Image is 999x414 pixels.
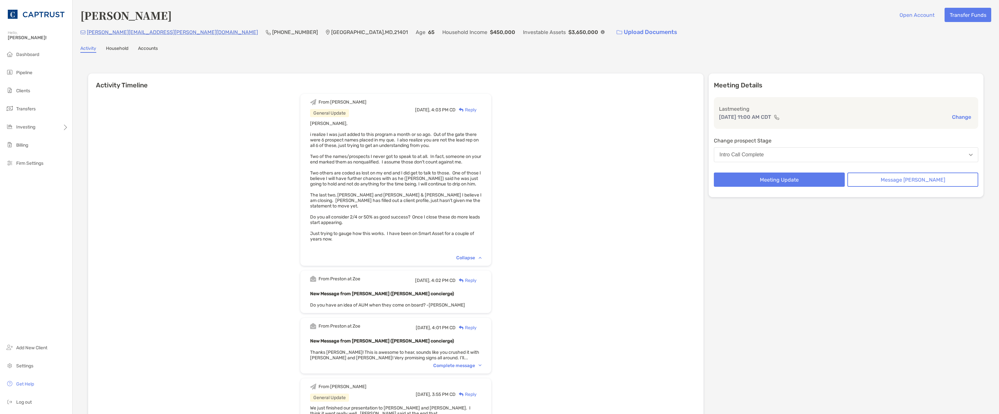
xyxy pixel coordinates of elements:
img: pipeline icon [6,68,14,76]
p: [PERSON_NAME][EMAIL_ADDRESS][PERSON_NAME][DOMAIN_NAME] [87,28,258,36]
span: [DATE], [415,278,430,283]
b: New Message from [PERSON_NAME] ([PERSON_NAME] concierge) [310,291,454,297]
img: Reply icon [459,278,464,283]
div: Reply [456,324,477,331]
span: Do you have an idea of AUM when they come on board? -[PERSON_NAME] [310,302,465,308]
img: Location Icon [326,30,330,35]
span: 4:01 PM CD [432,325,456,330]
button: Message [PERSON_NAME] [847,173,978,187]
span: Thanks [PERSON_NAME]! This is awesome to hear, sounds like you crushed it with [PERSON_NAME] and ... [310,350,479,361]
button: Open Account [894,8,939,22]
span: [PERSON_NAME], i realize I was just added to this program a month or so ago. Out of the gate ther... [310,121,482,242]
img: settings icon [6,362,14,369]
span: [DATE], [416,325,431,330]
p: $450,000 [490,28,515,36]
span: Investing [16,124,35,130]
span: Add New Client [16,345,47,351]
div: From [PERSON_NAME] [319,99,366,105]
span: Transfers [16,106,36,112]
img: transfers icon [6,105,14,112]
img: dashboard icon [6,50,14,58]
span: Get Help [16,381,34,387]
button: Transfer Funds [945,8,991,22]
a: Household [106,46,128,53]
img: Reply icon [459,392,464,397]
p: Change prospect Stage [714,137,978,145]
img: Email Icon [80,30,86,34]
img: button icon [617,30,622,35]
img: firm-settings icon [6,159,14,167]
img: CAPTRUST Logo [8,3,64,26]
span: 4:02 PM CD [431,278,456,283]
a: Accounts [138,46,158,53]
p: Age [416,28,425,36]
img: communication type [774,115,780,120]
img: Event icon [310,384,316,390]
div: Reply [456,277,477,284]
img: investing icon [6,123,14,130]
p: [GEOGRAPHIC_DATA] , MD , 21401 [331,28,408,36]
b: New Message from [PERSON_NAME] ([PERSON_NAME] concierge) [310,338,454,344]
button: Change [950,114,973,120]
span: Pipeline [16,70,32,75]
div: Collapse [456,255,482,261]
img: Event icon [310,323,316,329]
p: Last meeting [719,105,973,113]
span: Firm Settings [16,161,43,166]
span: Settings [16,363,33,369]
div: General Update [310,394,349,402]
span: 4:03 PM CD [431,107,456,113]
img: Chevron icon [479,364,482,366]
div: Reply [456,106,477,113]
img: get-help icon [6,380,14,387]
div: From Preston at Zoe [319,323,360,329]
img: Chevron icon [479,257,482,259]
p: 65 [428,28,435,36]
p: Household Income [442,28,487,36]
img: logout icon [6,398,14,406]
img: add_new_client icon [6,343,14,351]
p: [PHONE_NUMBER] [272,28,318,36]
span: Dashboard [16,52,39,57]
div: Intro Call Complete [719,152,764,158]
div: From [PERSON_NAME] [319,384,366,389]
span: Log out [16,399,32,405]
p: [DATE] 11:00 AM CDT [719,113,771,121]
img: clients icon [6,86,14,94]
img: Info Icon [601,30,605,34]
span: Clients [16,88,30,94]
span: 3:55 PM CD [432,392,456,397]
img: Event icon [310,99,316,105]
a: Activity [80,46,96,53]
p: $3,650,000 [568,28,598,36]
p: Investable Assets [523,28,566,36]
img: Phone Icon [266,30,271,35]
div: Complete message [433,363,482,368]
span: [PERSON_NAME]! [8,35,68,40]
div: From Preston at Zoe [319,276,360,282]
div: Reply [456,391,477,398]
span: [DATE], [415,107,430,113]
img: Open dropdown arrow [969,154,973,156]
span: [DATE], [416,392,431,397]
button: Intro Call Complete [714,147,978,162]
p: Meeting Details [714,81,978,89]
button: Meeting Update [714,173,845,187]
img: billing icon [6,141,14,149]
img: Event icon [310,276,316,282]
span: Billing [16,142,28,148]
h4: [PERSON_NAME] [80,8,172,23]
img: Reply icon [459,326,464,330]
h6: Activity Timeline [88,73,703,89]
div: General Update [310,109,349,117]
img: Reply icon [459,108,464,112]
a: Upload Documents [612,25,681,39]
